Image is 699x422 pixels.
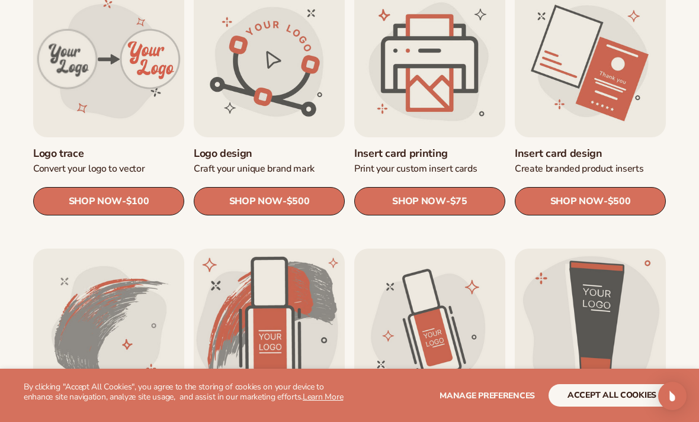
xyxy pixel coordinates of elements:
[392,195,445,207] span: SHOP NOW
[440,384,535,407] button: Manage preferences
[515,187,666,215] a: SHOP NOW- $500
[440,390,535,401] span: Manage preferences
[450,196,467,207] span: $75
[194,187,345,215] a: SHOP NOW- $500
[24,382,349,402] p: By clicking "Accept All Cookies", you agree to the storing of cookies on your device to enhance s...
[303,391,343,402] a: Learn More
[354,187,505,215] a: SHOP NOW- $75
[608,196,631,207] span: $500
[287,196,310,207] span: $500
[69,195,122,207] span: SHOP NOW
[658,382,687,410] div: Open Intercom Messenger
[33,147,184,160] a: Logo trace
[549,384,675,407] button: accept all cookies
[354,147,505,160] a: Insert card printing
[550,195,604,207] span: SHOP NOW
[515,147,666,160] a: Insert card design
[33,187,184,215] a: SHOP NOW- $100
[126,196,149,207] span: $100
[194,147,345,160] a: Logo design
[229,195,283,207] span: SHOP NOW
